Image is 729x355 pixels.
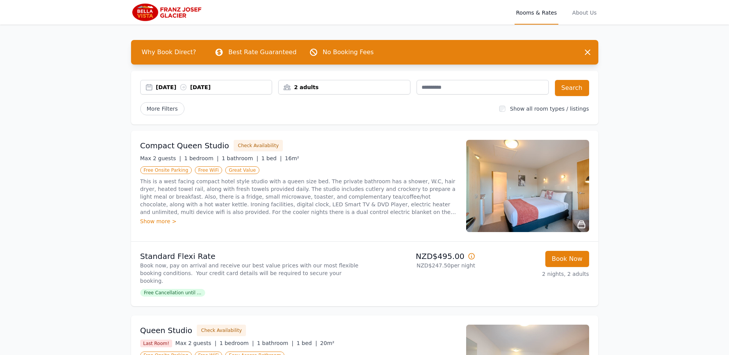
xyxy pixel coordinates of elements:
[323,48,374,57] p: No Booking Fees
[140,325,193,336] h3: Queen Studio
[261,155,282,161] span: 1 bed |
[219,340,254,346] span: 1 bedroom |
[228,48,296,57] p: Best Rate Guaranteed
[368,251,475,262] p: NZD$495.00
[140,262,362,285] p: Book now, pay on arrival and receive our best value prices with our most flexible booking conditi...
[222,155,258,161] span: 1 bathroom |
[140,340,173,347] span: Last Room!
[175,340,216,346] span: Max 2 guests |
[545,251,589,267] button: Book Now
[285,155,299,161] span: 16m²
[320,340,334,346] span: 20m²
[136,45,203,60] span: Why Book Direct?
[140,217,457,225] div: Show more >
[555,80,589,96] button: Search
[140,177,457,216] p: This is a west facing compact hotel style studio with a queen size bed. The private bathroom has ...
[279,83,410,91] div: 2 adults
[140,140,229,151] h3: Compact Queen Studio
[368,262,475,269] p: NZD$247.50 per night
[257,340,294,346] span: 1 bathroom |
[234,140,283,151] button: Check Availability
[156,83,272,91] div: [DATE] [DATE]
[140,251,362,262] p: Standard Flexi Rate
[140,166,192,174] span: Free Onsite Parking
[482,270,589,278] p: 2 nights, 2 adults
[140,155,181,161] span: Max 2 guests |
[197,325,246,336] button: Check Availability
[225,166,259,174] span: Great Value
[184,155,219,161] span: 1 bedroom |
[510,106,589,112] label: Show all room types / listings
[195,166,223,174] span: Free WiFi
[297,340,317,346] span: 1 bed |
[131,3,205,22] img: Bella Vista Franz Josef Glacier
[140,289,205,297] span: Free Cancellation until ...
[140,102,184,115] span: More Filters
